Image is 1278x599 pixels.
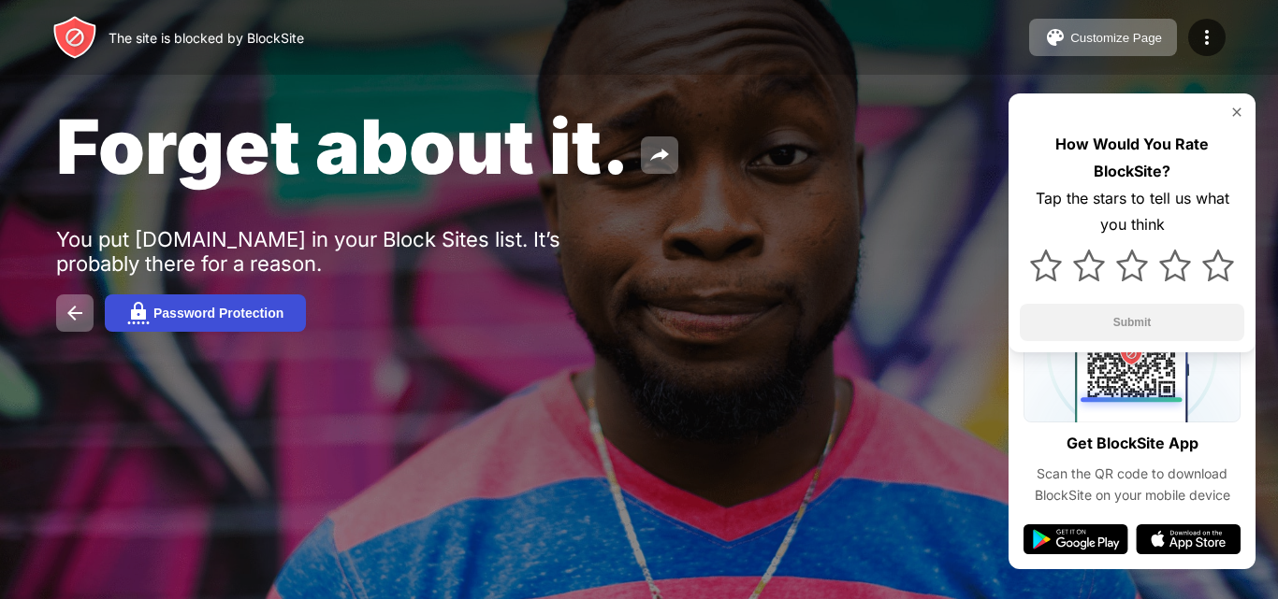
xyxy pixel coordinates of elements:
img: rate-us-close.svg [1229,105,1244,120]
img: header-logo.svg [52,15,97,60]
button: Password Protection [105,294,306,332]
div: Get BlockSite App [1067,430,1198,457]
div: Scan the QR code to download BlockSite on your mobile device [1024,464,1241,506]
img: star.svg [1202,250,1234,281]
div: The site is blocked by BlockSite [109,30,304,46]
img: google-play.svg [1024,524,1128,554]
img: app-store.svg [1136,524,1241,554]
img: menu-icon.svg [1196,26,1218,49]
div: Tap the stars to tell us what you think [1020,185,1244,239]
img: pallet.svg [1044,26,1067,49]
span: Forget about it. [56,101,630,192]
img: star.svg [1073,250,1105,281]
div: How Would You Rate BlockSite? [1020,131,1244,185]
img: star.svg [1159,250,1191,281]
button: Submit [1020,304,1244,341]
div: Password Protection [153,306,283,321]
img: star.svg [1116,250,1148,281]
div: You put [DOMAIN_NAME] in your Block Sites list. It’s probably there for a reason. [56,227,634,276]
img: back.svg [64,302,86,324]
button: Customize Page [1029,19,1177,56]
div: Customize Page [1070,31,1162,45]
img: star.svg [1030,250,1062,281]
img: password.svg [127,302,150,324]
img: share.svg [648,144,671,166]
